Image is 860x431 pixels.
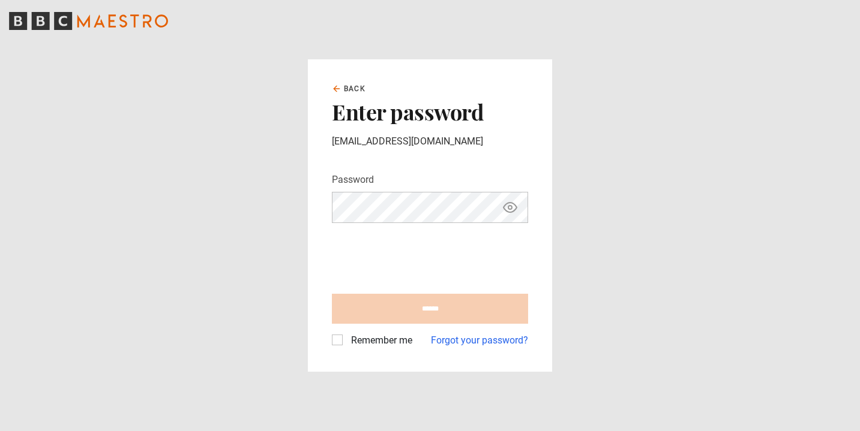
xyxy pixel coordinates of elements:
button: Show password [500,197,520,218]
a: Forgot your password? [431,333,528,348]
h2: Enter password [332,99,528,124]
p: [EMAIL_ADDRESS][DOMAIN_NAME] [332,134,528,149]
label: Remember me [346,333,412,348]
span: Back [344,83,365,94]
label: Password [332,173,374,187]
iframe: reCAPTCHA [332,233,514,279]
svg: BBC Maestro [9,12,168,30]
a: Back [332,83,365,94]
